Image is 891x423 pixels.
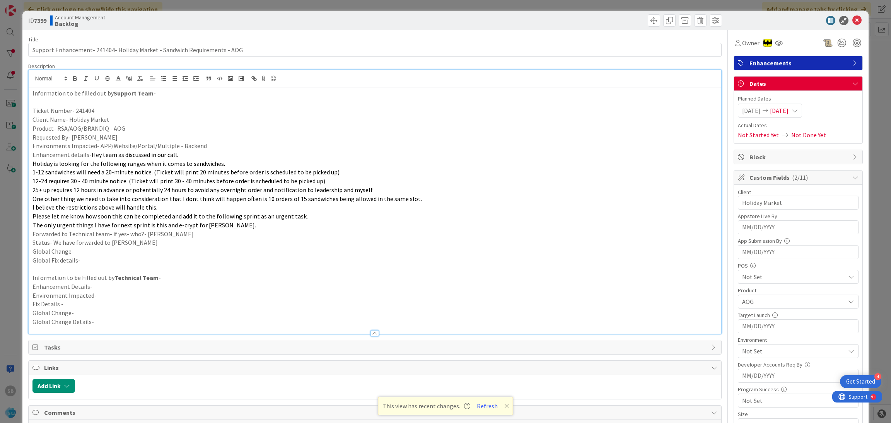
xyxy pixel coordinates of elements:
[32,309,718,317] p: Global Change-
[738,411,859,417] div: Size
[738,189,751,196] label: Client
[28,16,46,25] span: ID
[742,320,854,333] input: MM/DD/YYYY
[742,297,845,306] span: AOG
[32,133,718,142] p: Requested By- [PERSON_NAME]
[874,373,881,380] div: 4
[749,173,848,182] span: Custom Fields
[742,106,761,115] span: [DATE]
[738,121,859,130] span: Actual Dates
[34,17,46,24] b: 7399
[32,177,325,185] span: 12-24 requires 30 - 40 minute notice. (Ticket will print 30 - 40 minutes before order is schedule...
[44,408,708,417] span: Comments
[738,130,779,140] span: Not Started Yet
[738,312,859,318] div: Target Launch
[32,186,373,194] span: 25+ up requires 12 hours in advance or potentially 24 hours to avoid any overnight order and noti...
[32,317,718,326] p: Global Change Details-
[55,20,105,27] b: Backlog
[32,221,256,229] span: The only urgent things I have for next sprint is this and e-crypt for [PERSON_NAME].
[742,346,845,356] span: Not Set
[32,238,718,247] p: Status- We have forwarded to [PERSON_NAME]
[770,106,789,115] span: [DATE]
[742,396,845,405] span: Not Set
[749,58,848,68] span: Enhancements
[738,263,859,268] div: POS
[32,212,308,220] span: Please let me know how soon this can be completed and add it to the following sprint as an urgent...
[92,151,178,159] span: Hey team as discussed in our call.
[16,1,35,10] span: Support
[474,401,500,411] button: Refresh
[738,95,859,103] span: Planned Dates
[32,142,718,150] p: Environments Impacted- APP/Website/Portal/Multiple - Backend
[742,246,854,259] input: MM/DD/YYYY
[382,401,470,411] span: This view has recent changes.
[32,160,225,167] span: Holiday is looking for the following ranges when it comes to sandwiches.
[738,387,859,392] div: Program Success
[791,130,826,140] span: Not Done Yet
[32,230,718,239] p: Forwarded to Technical team- if yes- who?- [PERSON_NAME]
[32,195,422,203] span: One other thing we need to take into consideration that I dont think will happen often is 10 orde...
[28,43,722,57] input: type card name here...
[32,300,718,309] p: Fix Details -
[738,238,859,244] div: App Submission By
[792,174,808,181] span: ( 2/11 )
[32,282,718,291] p: Enhancement Details-
[738,213,859,219] div: Appstore Live By
[742,369,854,382] input: MM/DD/YYYY
[749,79,848,88] span: Dates
[742,38,760,48] span: Owner
[32,256,718,265] p: Global Fix details-
[32,247,718,256] p: Global Change-
[32,89,718,98] p: Information to be filled out by -
[749,152,848,162] span: Block
[55,14,105,20] span: Account Management
[44,343,708,352] span: Tasks
[840,375,881,388] div: Open Get Started checklist, remaining modules: 4
[114,274,159,281] strong: Technical Team
[738,362,859,367] div: Developer Accounts Req By
[846,378,875,385] div: Get Started
[32,291,718,300] p: Environment Impacted-
[114,89,154,97] strong: Support Team
[28,36,38,43] label: Title
[738,288,859,293] div: Product
[738,337,859,343] div: Environment
[32,379,75,393] button: Add Link
[44,363,708,372] span: Links
[32,115,718,124] p: Client Name- Holiday Market
[32,273,718,282] p: Information to be Filled out by -
[742,272,845,281] span: Not Set
[763,39,772,47] img: AC
[32,124,718,133] p: Product- RSA/AOG/BRANDIQ - AOG
[39,3,43,9] div: 9+
[32,168,340,176] span: 1-12 sandwiches will need a 20-minute notice. (Ticket will print 20 minutes before order is sched...
[742,221,854,234] input: MM/DD/YYYY
[32,150,718,159] p: Enhancement details-
[28,63,55,70] span: Description
[32,106,718,115] p: Ticket Number- 241404
[32,203,157,211] span: I believe the restrictions above will handle this.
